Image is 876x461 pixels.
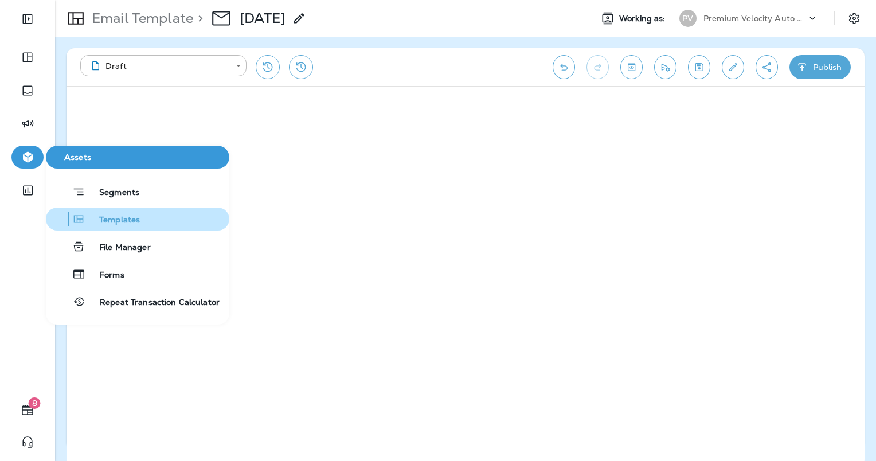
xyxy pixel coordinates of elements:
[46,235,229,258] button: File Manager
[87,10,193,27] p: Email Template
[844,8,865,29] button: Settings
[688,55,710,79] button: Save
[240,10,286,27] p: [DATE]
[654,55,676,79] button: Send test email
[240,10,286,27] div: Veterans Day 2024
[619,14,668,24] span: Working as:
[46,208,229,230] button: Templates
[46,263,229,286] button: Forms
[620,55,643,79] button: Toggle preview
[11,7,44,30] button: Expand Sidebar
[193,10,203,27] p: >
[86,298,220,308] span: Repeat Transaction Calculator
[553,55,575,79] button: Undo
[29,397,41,409] span: 8
[46,180,229,203] button: Segments
[85,215,140,226] span: Templates
[50,153,225,162] span: Assets
[46,146,229,169] button: Assets
[86,270,124,281] span: Forms
[703,14,807,23] p: Premium Velocity Auto dba Jiffy Lube
[85,243,151,253] span: File Manager
[756,55,778,79] button: Create a Shareable Preview Link
[88,60,228,72] div: Draft
[679,10,697,27] div: PV
[789,55,851,79] button: Publish
[85,187,139,199] span: Segments
[256,55,280,79] button: Restore from previous version
[46,290,229,313] button: Repeat Transaction Calculator
[289,55,313,79] button: View Changelog
[722,55,744,79] button: Edit details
